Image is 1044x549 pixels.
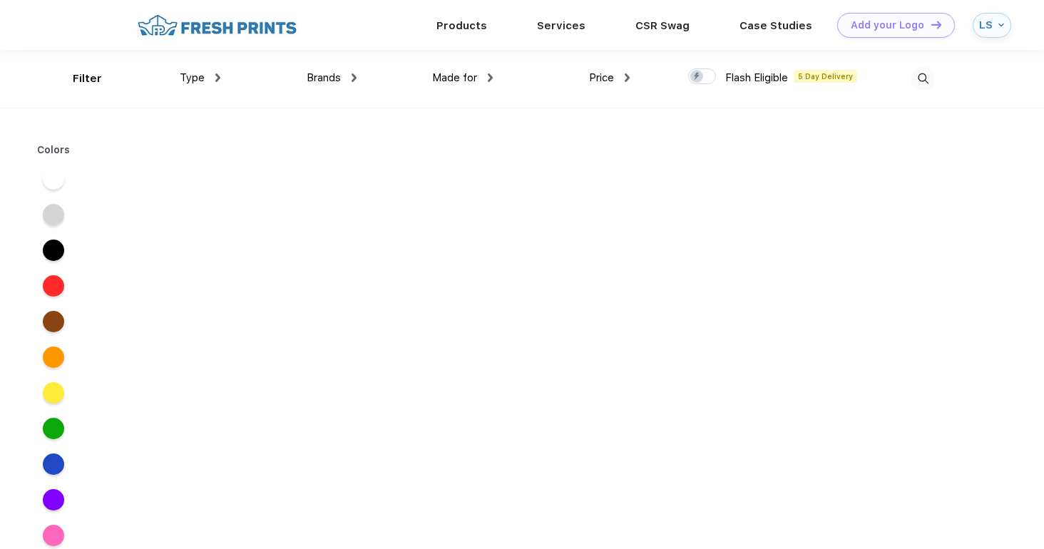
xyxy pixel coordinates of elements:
[625,73,630,82] img: dropdown.png
[998,22,1004,28] img: arrow_down_blue.svg
[133,13,301,38] img: fo%20logo%202.webp
[352,73,357,82] img: dropdown.png
[911,67,935,91] img: desktop_search.svg
[794,70,857,83] span: 5 Day Delivery
[73,71,102,87] div: Filter
[26,143,81,158] div: Colors
[931,21,941,29] img: DT
[979,19,995,31] div: LS
[180,71,205,84] span: Type
[589,71,614,84] span: Price
[851,19,924,31] div: Add your Logo
[215,73,220,82] img: dropdown.png
[725,71,788,84] span: Flash Eligible
[432,71,477,84] span: Made for
[436,19,487,32] a: Products
[307,71,341,84] span: Brands
[488,73,493,82] img: dropdown.png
